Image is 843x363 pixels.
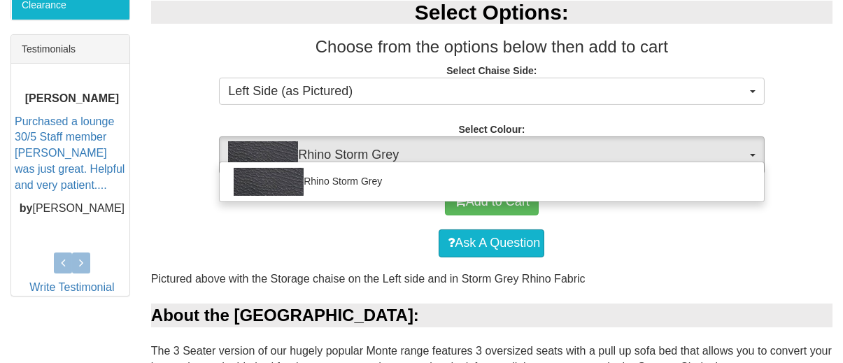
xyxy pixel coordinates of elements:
div: Testimonials [11,35,129,64]
strong: Select Colour: [458,124,525,135]
a: Purchased a lounge 30/5 Staff member [PERSON_NAME] was just great. Helpful and very patient.... [15,115,125,191]
img: Rhino Storm Grey [228,141,298,169]
h3: Choose from the options below then add to cart [151,38,833,56]
div: About the [GEOGRAPHIC_DATA]: [151,304,833,327]
a: Ask A Question [439,229,544,257]
b: [PERSON_NAME] [25,92,119,104]
span: Left Side (as Pictured) [228,83,746,101]
a: Write Testimonial [29,281,114,293]
strong: Select Chaise Side: [446,65,537,76]
img: Rhino Storm Grey [234,168,304,196]
a: Rhino Storm Grey [220,166,763,198]
b: by [20,202,33,214]
span: Rhino Storm Grey [228,141,746,169]
b: Select Options: [415,1,569,24]
p: [PERSON_NAME] [15,201,129,217]
button: Rhino Storm GreyRhino Storm Grey [219,136,764,174]
button: Left Side (as Pictured) [219,78,764,106]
